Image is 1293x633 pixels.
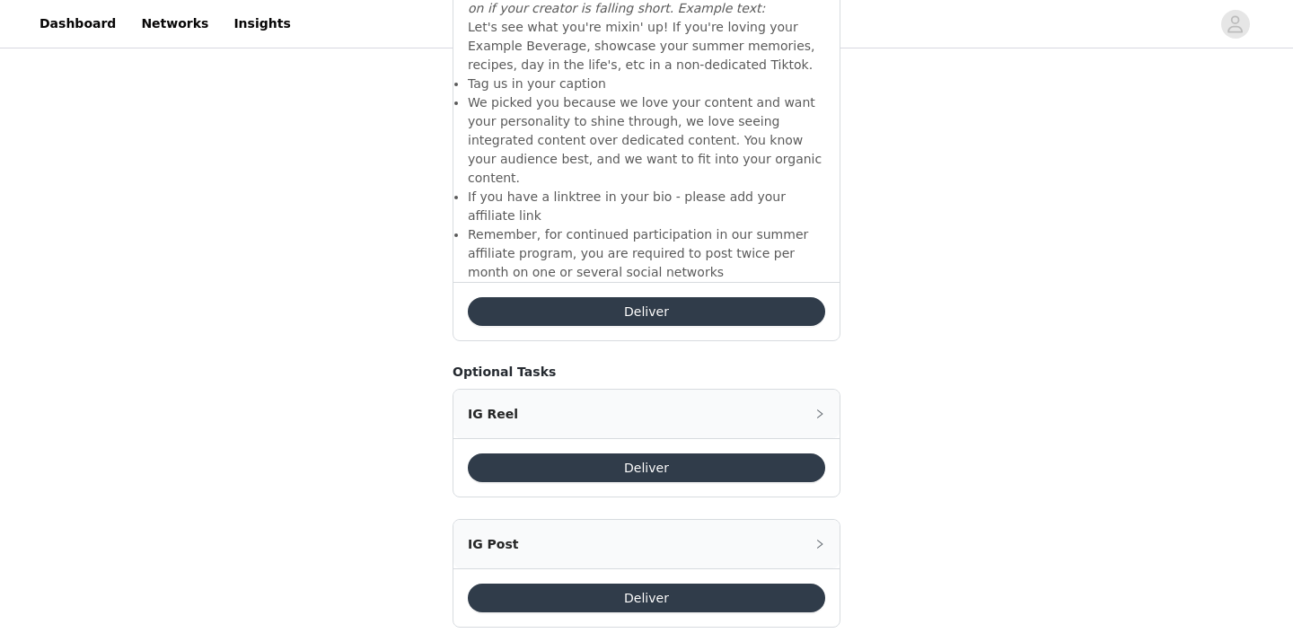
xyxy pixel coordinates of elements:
button: Deliver [468,453,825,482]
a: Insights [223,4,301,44]
h4: Optional Tasks [453,363,840,382]
i: icon: right [814,409,825,419]
li: Remember, for continued participation in our summer affiliate program, you are required to post t... [468,225,825,282]
li: If you have a linktree in your bio - please add your affiliate link [468,188,825,225]
div: icon: rightIG Reel [453,390,840,438]
li: We picked you because we love your content and want your personality to shine through, we love se... [468,93,825,188]
button: Deliver [468,297,825,326]
div: avatar [1227,10,1244,39]
i: icon: right [814,539,825,549]
button: Deliver [468,584,825,612]
li: Tag us in your caption [468,75,825,93]
a: Networks [130,4,219,44]
a: Dashboard [29,4,127,44]
p: Let's see what you're mixin' up! If you're loving your Example Beverage, showcase your summer mem... [468,18,825,75]
div: icon: rightIG Post [453,520,840,568]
